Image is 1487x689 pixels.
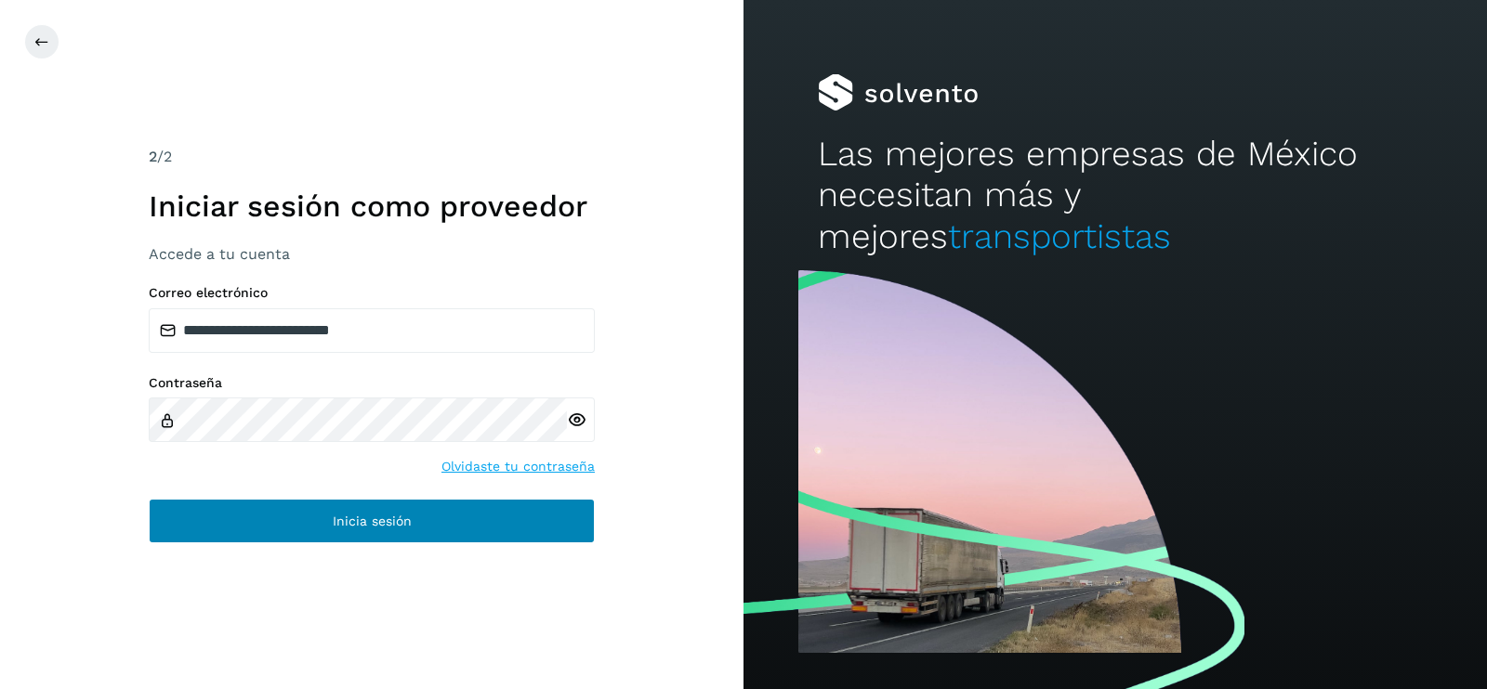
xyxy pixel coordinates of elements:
[149,245,595,263] h3: Accede a tu cuenta
[818,134,1413,257] h2: Las mejores empresas de México necesitan más y mejores
[948,216,1171,256] span: transportistas
[441,457,595,476] a: Olvidaste tu contraseña
[149,148,157,165] span: 2
[149,499,595,543] button: Inicia sesión
[149,188,595,224] h1: Iniciar sesión como proveedor
[149,375,595,391] label: Contraseña
[333,514,412,527] span: Inicia sesión
[149,285,595,301] label: Correo electrónico
[149,146,595,168] div: /2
